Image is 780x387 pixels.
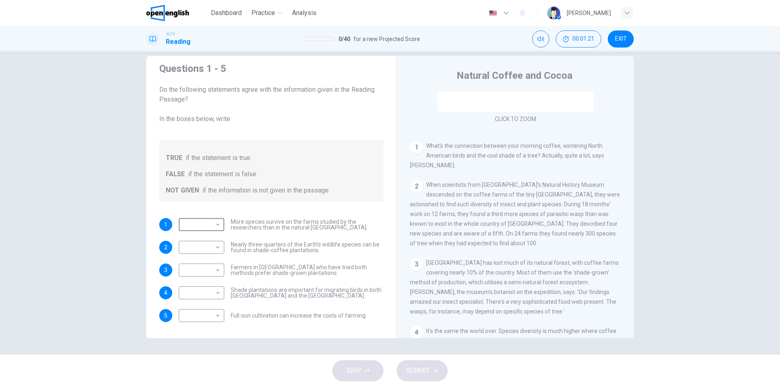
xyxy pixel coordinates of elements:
img: en [488,10,498,16]
span: EXIT [615,36,627,42]
span: 00:01:21 [572,36,594,42]
h4: Natural Coffee and Cocoa [457,69,572,82]
span: Dashboard [211,8,242,18]
span: for a new Projected Score [353,34,420,44]
span: It's the same the world over. Species diversity is much higher where coffee is grown in shade con... [410,328,617,383]
button: 00:01:21 [556,30,601,48]
div: 3 [410,258,423,271]
span: Analysis [292,8,316,18]
span: Practice [251,8,275,18]
span: IELTS [166,31,175,37]
div: 1 [410,141,423,154]
button: EXIT [608,30,634,48]
span: if the statement is true [186,153,250,163]
h1: Reading [166,37,191,47]
span: 3 [164,267,167,273]
span: if the statement is false [188,169,256,179]
span: [GEOGRAPHIC_DATA] has lost much of its natural forest, with coffee farms covering nearly 10% of t... [410,259,619,315]
button: Dashboard [208,6,245,20]
span: if the information is not given in the passage [202,186,329,195]
div: Mute [532,30,549,48]
span: Full-sun cultivation can increase the costs of farming. [231,313,367,318]
span: Nearly three-quarters of the Earth's wildlife species can be found in shade-coffee plantations. [231,242,383,253]
a: OpenEnglish logo [146,5,208,21]
span: Shade plantations are important for migrating birds in both [GEOGRAPHIC_DATA] and the [GEOGRAPHIC... [231,287,383,298]
span: 0 / 40 [338,34,350,44]
div: 2 [410,180,423,193]
span: Farmers in [GEOGRAPHIC_DATA] who have tried both methods prefer shade-grown plantations. [231,264,383,276]
h4: Questions 1 - 5 [159,62,383,75]
span: 1 [164,222,167,227]
div: [PERSON_NAME] [567,8,611,18]
span: 5 [164,313,167,318]
span: FALSE [166,169,185,179]
span: What's the connection between your morning coffee, wintering North American birds and the cool sh... [410,143,604,169]
div: 4 [410,326,423,339]
span: Do the following statements agree with the information given in the Reading Passage? In the boxes... [159,85,383,124]
span: TRUE [166,153,182,163]
img: Profile picture [547,6,560,19]
span: 4 [164,290,167,296]
button: Practice [248,6,286,20]
span: More species survive on the farms studied by the researchers than in the natural [GEOGRAPHIC_DATA]. [231,219,383,230]
div: Hide [556,30,601,48]
img: OpenEnglish logo [146,5,189,21]
span: 2 [164,244,167,250]
span: NOT GIVEN [166,186,199,195]
button: Analysis [289,6,320,20]
span: When scientists from [GEOGRAPHIC_DATA]’s Natural History Museum descended on the coffee farms of ... [410,182,620,246]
